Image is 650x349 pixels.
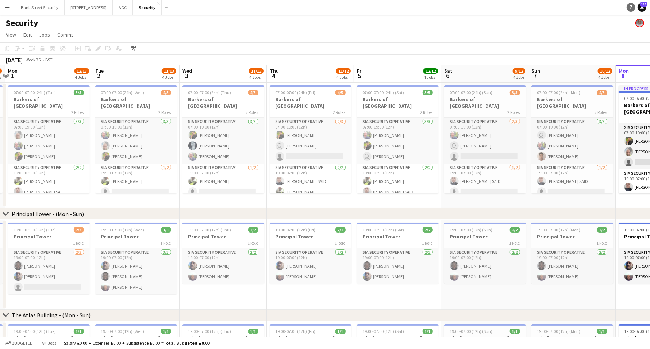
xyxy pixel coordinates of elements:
span: 10/12 [598,68,612,74]
span: 2/2 [335,227,346,233]
span: 1 [7,72,18,80]
span: 3/3 [161,227,171,233]
app-card-role: SIA Security Operative1/219:00-07:00 (12h)[PERSON_NAME] SAID [531,164,613,199]
app-job-card: 07:00-07:00 (24h) (Thu)4/5Barkers of [GEOGRAPHIC_DATA]2 RolesSIA Security Operative3/307:00-19:00... [182,85,264,193]
span: Jobs [39,31,50,38]
span: Sat [444,68,452,74]
app-card-role: SIA Security Operative3/307:00-19:00 (12h)[PERSON_NAME][PERSON_NAME][PERSON_NAME] [95,118,177,164]
button: Bank Street Security [15,0,65,15]
app-job-card: 07:00-07:00 (24h) (Mon)4/5Barkers of [GEOGRAPHIC_DATA]2 RolesSIA Security Operative3/307:00-19:00... [531,85,613,193]
app-job-card: 19:00-07:00 (12h) (Fri)2/2Principal Tower1 RoleSIA Security Operative2/219:00-07:00 (12h)[PERSON_... [270,223,351,284]
app-card-role: SIA Security Operative3/307:00-19:00 (12h)[PERSON_NAME][PERSON_NAME][PERSON_NAME] [182,118,264,164]
span: 11/12 [249,68,264,74]
span: 1 Role [248,240,258,246]
app-card-role: SIA Security Operative3/307:00-19:00 (12h) [PERSON_NAME][PERSON_NAME][PERSON_NAME] [531,118,613,164]
span: 12/12 [423,68,438,74]
app-card-role: SIA Security Operative2/219:00-07:00 (12h)[PERSON_NAME][PERSON_NAME] [531,248,613,284]
span: Edit [23,31,32,38]
span: 4/5 [597,90,607,95]
button: AGC [113,0,133,15]
h3: Principal Tower [270,233,351,240]
app-card-role: SIA Security Operative2/219:00-07:00 (12h)[PERSON_NAME][PERSON_NAME] SAID [8,164,90,199]
app-job-card: 19:00-07:00 (12h) (Thu)2/2Principal Tower1 RoleSIA Security Operative2/219:00-07:00 (12h)[PERSON_... [182,223,264,284]
span: 1 Role [73,240,84,246]
span: 2 Roles [420,110,433,115]
app-card-role: SIA Security Operative1/219:00-07:00 (12h)[PERSON_NAME] SAID [444,164,526,199]
span: 19:00-07:00 (12h) (Thu) [188,227,231,233]
span: 2 Roles [595,110,607,115]
app-job-card: 19:00-07:00 (12h) (Sat)2/2Principal Tower1 RoleSIA Security Operative2/219:00-07:00 (12h)[PERSON_... [357,223,439,284]
div: 4 Jobs [162,74,176,80]
app-card-role: SIA Security Operative3/307:00-19:00 (12h)[PERSON_NAME][PERSON_NAME] [PERSON_NAME] [357,118,439,164]
span: All jobs [40,340,58,346]
span: 2 Roles [159,110,171,115]
span: 3/5 [510,90,520,95]
div: 4 Jobs [424,74,438,80]
span: 19:00-07:00 (12h) (Thu) [188,329,231,334]
app-job-card: 19:00-07:00 (12h) (Mon)2/2Principal Tower1 RoleSIA Security Operative2/219:00-07:00 (12h)[PERSON_... [531,223,613,284]
span: 1 Role [422,240,433,246]
span: 9/12 [513,68,525,74]
h3: The [GEOGRAPHIC_DATA] [182,335,264,341]
app-job-card: 07:00-07:00 (24h) (Wed)4/5Barkers of [GEOGRAPHIC_DATA]2 RolesSIA Security Operative3/307:00-19:00... [95,85,177,193]
app-job-card: 19:00-07:00 (12h) (Tue)2/3Principal Tower1 RoleSIA Security Operative2/319:00-07:00 (12h)[PERSON_... [8,223,90,294]
div: 4 Jobs [249,74,263,80]
span: 1 Role [161,240,171,246]
span: 11/13 [162,68,176,74]
span: 1/1 [510,329,520,334]
span: 19:00-07:00 (12h) (Sat) [363,227,404,233]
app-card-role: SIA Security Operative1/219:00-07:00 (12h)[PERSON_NAME] [95,164,177,199]
span: 2 Roles [508,110,520,115]
app-card-role: SIA Security Operative2/307:00-19:00 (12h)[PERSON_NAME] [PERSON_NAME] [270,118,351,164]
span: 07:00-07:00 (24h) (Wed) [101,90,145,95]
app-job-card: 07:00-07:00 (24h) (Fri)4/5Barkers of [GEOGRAPHIC_DATA]2 RolesSIA Security Operative2/307:00-19:00... [270,85,351,193]
div: 4 Jobs [75,74,89,80]
h3: The [GEOGRAPHIC_DATA] [95,335,177,341]
h3: The [GEOGRAPHIC_DATA] [270,335,351,341]
div: The Atlas Building - (Mon - Sun) [12,311,91,319]
div: BST [45,57,53,62]
span: 2 Roles [333,110,346,115]
app-card-role: SIA Security Operative2/219:00-07:00 (12h)[PERSON_NAME][PERSON_NAME] [444,248,526,284]
div: Principal Tower - (Mon - Sun) [12,210,84,218]
span: 5/5 [74,90,84,95]
h3: The [GEOGRAPHIC_DATA] [8,335,90,341]
div: 07:00-07:00 (24h) (Tue)5/5Barkers of [GEOGRAPHIC_DATA]2 RolesSIA Security Operative3/307:00-19:00... [8,85,90,193]
h3: Principal Tower [8,233,90,240]
span: 19:00-07:00 (12h) (Tue) [14,329,56,334]
span: Tue [95,68,104,74]
h3: Principal Tower [95,233,177,240]
span: 2 [94,72,104,80]
h3: Barkers of [GEOGRAPHIC_DATA] [182,96,264,109]
span: Budgeted [12,341,33,346]
span: 2/2 [597,227,607,233]
a: 112 [638,3,646,12]
span: 07:00-07:00 (24h) (Sat) [363,90,404,95]
span: 19:00-07:00 (12h) (Fri) [276,227,316,233]
div: [DATE] [6,56,23,64]
h3: Barkers of [GEOGRAPHIC_DATA] [444,96,526,109]
span: View [6,31,16,38]
span: 2 Roles [72,110,84,115]
h3: Principal Tower [531,233,613,240]
app-job-card: 07:00-07:00 (24h) (Sat)5/5Barkers of [GEOGRAPHIC_DATA]2 RolesSIA Security Operative3/307:00-19:00... [357,85,439,193]
span: 07:00-07:00 (24h) (Tue) [14,90,56,95]
span: 07:00-07:00 (24h) (Sun) [450,90,493,95]
span: Week 35 [24,57,42,62]
button: Security [133,0,162,15]
span: 11/12 [336,68,351,74]
app-card-role: SIA Security Operative2/219:00-07:00 (12h)[PERSON_NAME] SAID[PERSON_NAME] [270,164,351,199]
a: View [3,30,19,39]
span: 19:00-07:00 (12h) (Mon) [537,227,581,233]
button: [STREET_ADDRESS] [65,0,113,15]
span: 1/1 [335,329,346,334]
span: 1/1 [423,329,433,334]
div: Salary £0.00 + Expenses £0.00 + Subsistence £0.00 = [64,340,209,346]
